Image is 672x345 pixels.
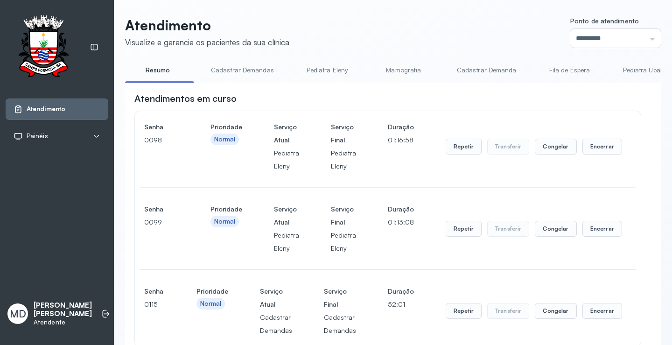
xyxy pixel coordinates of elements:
button: Transferir [487,221,530,237]
a: Resumo [125,63,190,78]
div: Visualize e gerencie os pacientes da sua clínica [125,37,289,47]
h4: Senha [144,120,179,134]
a: Pediatra Eleny [294,63,360,78]
p: Atendente [34,318,92,326]
a: Fila de Espera [537,63,602,78]
h4: Serviço Final [324,285,356,311]
span: Atendimento [27,105,65,113]
h4: Prioridade [210,203,242,216]
h4: Serviço Atual [274,120,299,147]
a: Atendimento [14,105,100,114]
img: Logotipo do estabelecimento [10,15,77,80]
button: Congelar [535,221,576,237]
a: Cadastrar Demandas [202,63,283,78]
p: 0099 [144,216,179,229]
h3: Atendimentos em curso [134,92,237,105]
p: Pediatra Eleny [274,147,299,173]
h4: Duração [388,203,414,216]
h4: Senha [144,203,179,216]
button: Transferir [487,303,530,319]
span: Ponto de atendimento [570,17,639,25]
p: 0115 [144,298,165,311]
p: Atendimento [125,17,289,34]
p: Cadastrar Demandas [260,311,292,337]
h4: Duração [388,285,414,298]
div: Normal [214,135,236,143]
h4: Duração [388,120,414,134]
h4: Serviço Final [331,120,356,147]
button: Repetir [446,221,482,237]
p: Pediatra Eleny [331,147,356,173]
p: 01:16:58 [388,134,414,147]
h4: Serviço Final [331,203,356,229]
a: Mamografia [371,63,436,78]
button: Encerrar [582,303,622,319]
button: Transferir [487,139,530,155]
p: Pediatra Eleny [274,229,299,255]
button: Repetir [446,303,482,319]
div: Normal [214,218,236,225]
h4: Serviço Atual [260,285,292,311]
p: [PERSON_NAME] [PERSON_NAME] [34,301,92,319]
button: Encerrar [582,139,622,155]
p: Cadastrar Demandas [324,311,356,337]
p: 52:01 [388,298,414,311]
h4: Prioridade [196,285,228,298]
p: 01:13:08 [388,216,414,229]
h4: Prioridade [210,120,242,134]
button: Congelar [535,139,576,155]
button: Encerrar [582,221,622,237]
div: Normal [200,300,222,308]
button: Repetir [446,139,482,155]
button: Congelar [535,303,576,319]
p: 0098 [144,134,179,147]
h4: Senha [144,285,165,298]
span: Painéis [27,132,48,140]
p: Pediatra Eleny [331,229,356,255]
h4: Serviço Atual [274,203,299,229]
a: Cadastrar Demanda [448,63,526,78]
